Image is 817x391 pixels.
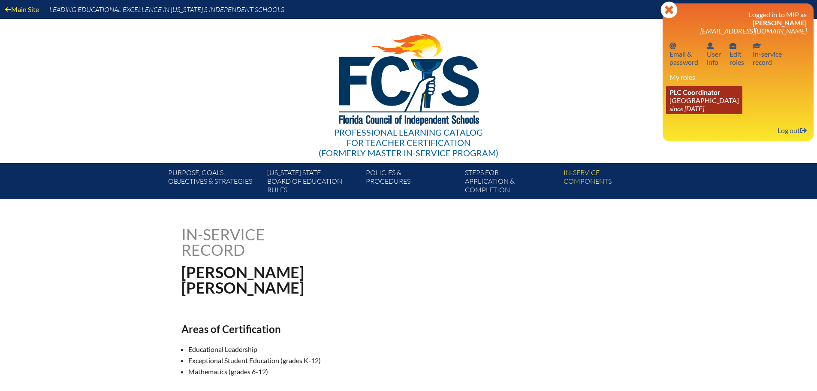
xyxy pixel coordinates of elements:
[753,42,761,49] svg: In-service record
[362,167,461,199] a: Policies &Procedures
[669,10,807,35] h3: Logged in to MIP as
[264,167,362,199] a: [US_STATE] StateBoard of Education rules
[560,167,659,199] a: In-servicecomponents
[188,355,490,366] li: Exceptional Student Education (grades K-12)
[319,127,498,158] div: Professional Learning Catalog (formerly Master In-service Program)
[666,86,742,114] a: PLC Coordinator [GEOGRAPHIC_DATA] since [DATE]
[800,127,807,134] svg: Log out
[669,104,704,112] i: since [DATE]
[461,167,560,199] a: Steps forapplication & completion
[181,264,463,295] h1: [PERSON_NAME] [PERSON_NAME]
[753,18,807,27] span: [PERSON_NAME]
[660,1,678,18] svg: Close
[700,27,807,35] span: [EMAIL_ADDRESS][DOMAIN_NAME]
[181,323,483,335] h2: Areas of Certification
[774,124,810,136] a: Log outLog out
[749,40,785,68] a: In-service recordIn-servicerecord
[181,227,354,258] h1: In-service record
[707,42,714,49] svg: User info
[315,17,502,160] a: Professional Learning Catalog for Teacher Certification(formerly Master In-service Program)
[669,73,807,81] h3: My roles
[188,366,490,377] li: Mathematics (grades 6-12)
[726,40,748,68] a: User infoEditroles
[347,137,470,148] span: for Teacher Certification
[165,167,263,199] a: Purpose, goals,objectives & strategies
[320,19,497,136] img: FCISlogo221.eps
[666,40,702,68] a: Email passwordEmail &password
[669,88,721,96] span: PLC Coordinator
[703,40,724,68] a: User infoUserinfo
[669,42,676,49] svg: Email password
[730,42,736,49] svg: User info
[2,3,42,15] a: Main Site
[188,344,490,355] li: Educational Leadership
